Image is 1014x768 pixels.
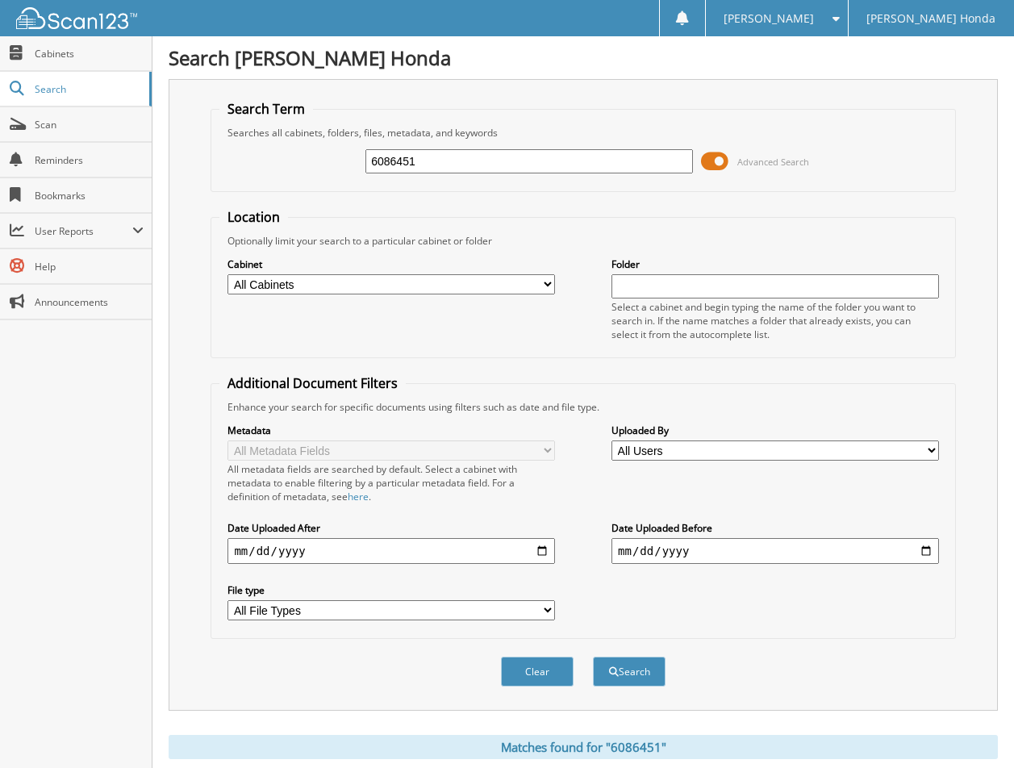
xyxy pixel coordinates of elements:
h1: Search [PERSON_NAME] Honda [169,44,998,71]
label: Uploaded By [611,424,939,437]
div: Select a cabinet and begin typing the name of the folder you want to search in. If the name match... [611,300,939,341]
span: Cabinets [35,47,144,61]
div: Optionally limit your search to a particular cabinet or folder [219,234,946,248]
button: Search [593,657,666,687]
label: Date Uploaded After [227,521,555,535]
input: end [611,538,939,564]
span: Scan [35,118,144,131]
span: User Reports [35,224,132,238]
input: start [227,538,555,564]
span: Bookmarks [35,189,144,202]
button: Clear [501,657,574,687]
legend: Additional Document Filters [219,374,406,392]
label: File type [227,583,555,597]
div: Matches found for "6086451" [169,735,998,759]
label: Cabinet [227,257,555,271]
span: Advanced Search [737,156,809,168]
label: Folder [611,257,939,271]
div: Enhance your search for specific documents using filters such as date and file type. [219,400,946,414]
span: [PERSON_NAME] [724,14,814,23]
span: Announcements [35,295,144,309]
legend: Search Term [219,100,313,118]
legend: Location [219,208,288,226]
label: Metadata [227,424,555,437]
label: Date Uploaded Before [611,521,939,535]
span: [PERSON_NAME] Honda [866,14,995,23]
span: Help [35,260,144,273]
a: here [348,490,369,503]
span: Reminders [35,153,144,167]
div: All metadata fields are searched by default. Select a cabinet with metadata to enable filtering b... [227,462,555,503]
img: scan123-logo-white.svg [16,7,137,29]
div: Searches all cabinets, folders, files, metadata, and keywords [219,126,946,140]
span: Search [35,82,141,96]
